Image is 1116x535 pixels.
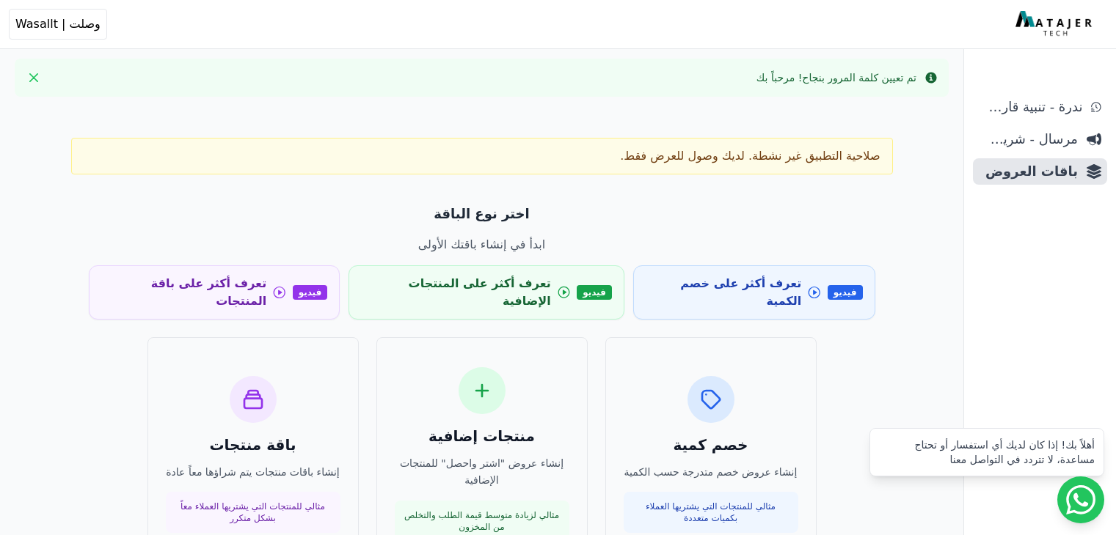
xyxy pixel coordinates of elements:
[166,464,340,481] p: إنشاء باقات منتجات يتم شراؤها معاً عادة
[979,161,1078,182] span: باقات العروض
[166,435,340,455] h3: باقة منتجات
[646,275,801,310] span: تعرف أكثر على خصم الكمية
[756,70,916,85] div: تم تعيين كلمة المرور بنجاح! مرحباً بك
[1015,11,1095,37] img: MatajerTech Logo
[293,285,328,300] span: فيديو
[349,265,624,320] a: فيديو تعرف أكثر على المنتجات الإضافية
[828,285,863,300] span: فيديو
[22,66,45,89] button: Close
[404,509,561,533] p: مثالي لزيادة متوسط قيمة الطلب والتخلص من المخزون
[979,97,1082,117] span: ندرة - تنبية قارب علي النفاذ
[395,426,569,446] h3: منتجات إضافية
[879,438,1095,467] div: أهلاً بك! إذا كان لديك أي استفسار أو تحتاج مساعدة، لا تتردد في التواصل معنا
[175,501,332,524] p: مثالي للمنتجات التي يشتريها العملاء معاً بشكل متكرر
[89,265,340,320] a: فيديو تعرف أكثر على باقة المنتجات
[624,435,798,455] h3: خصم كمية
[15,15,101,33] span: وصلت | Wasallt
[624,464,798,481] p: إنشاء عروض خصم متدرجة حسب الكمية
[89,204,875,224] p: اختر نوع الباقة
[89,236,875,254] p: ابدأ في إنشاء باقتك الأولى
[71,138,893,174] div: صلاحية التطبيق غير نشطة. لديك وصول للعرض فقط.
[979,129,1078,150] span: مرسال - شريط دعاية
[361,275,550,310] span: تعرف أكثر على المنتجات الإضافية
[632,501,789,524] p: مثالي للمنتجات التي يشتريها العملاء بكميات متعددة
[9,9,107,40] button: وصلت | Wasallt
[633,265,875,320] a: فيديو تعرف أكثر على خصم الكمية
[577,285,612,300] span: فيديو
[395,455,569,489] p: إنشاء عروض "اشتر واحصل" للمنتجات الإضافية
[101,275,267,310] span: تعرف أكثر على باقة المنتجات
